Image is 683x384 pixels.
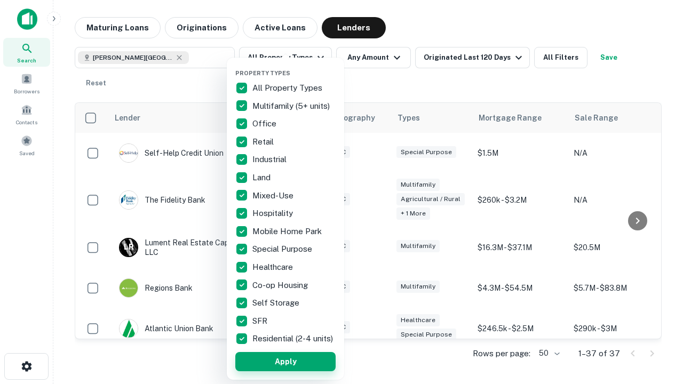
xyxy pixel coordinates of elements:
[252,261,295,274] p: Healthcare
[252,332,335,345] p: Residential (2-4 units)
[252,117,279,130] p: Office
[252,279,310,292] p: Co-op Housing
[630,265,683,316] iframe: Chat Widget
[235,70,290,76] span: Property Types
[252,153,289,166] p: Industrial
[252,207,295,220] p: Hospitality
[252,315,269,327] p: SFR
[252,243,314,255] p: Special Purpose
[252,171,273,184] p: Land
[235,352,336,371] button: Apply
[252,297,301,309] p: Self Storage
[252,100,332,113] p: Multifamily (5+ units)
[252,189,296,202] p: Mixed-Use
[252,82,324,94] p: All Property Types
[252,135,276,148] p: Retail
[252,225,324,238] p: Mobile Home Park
